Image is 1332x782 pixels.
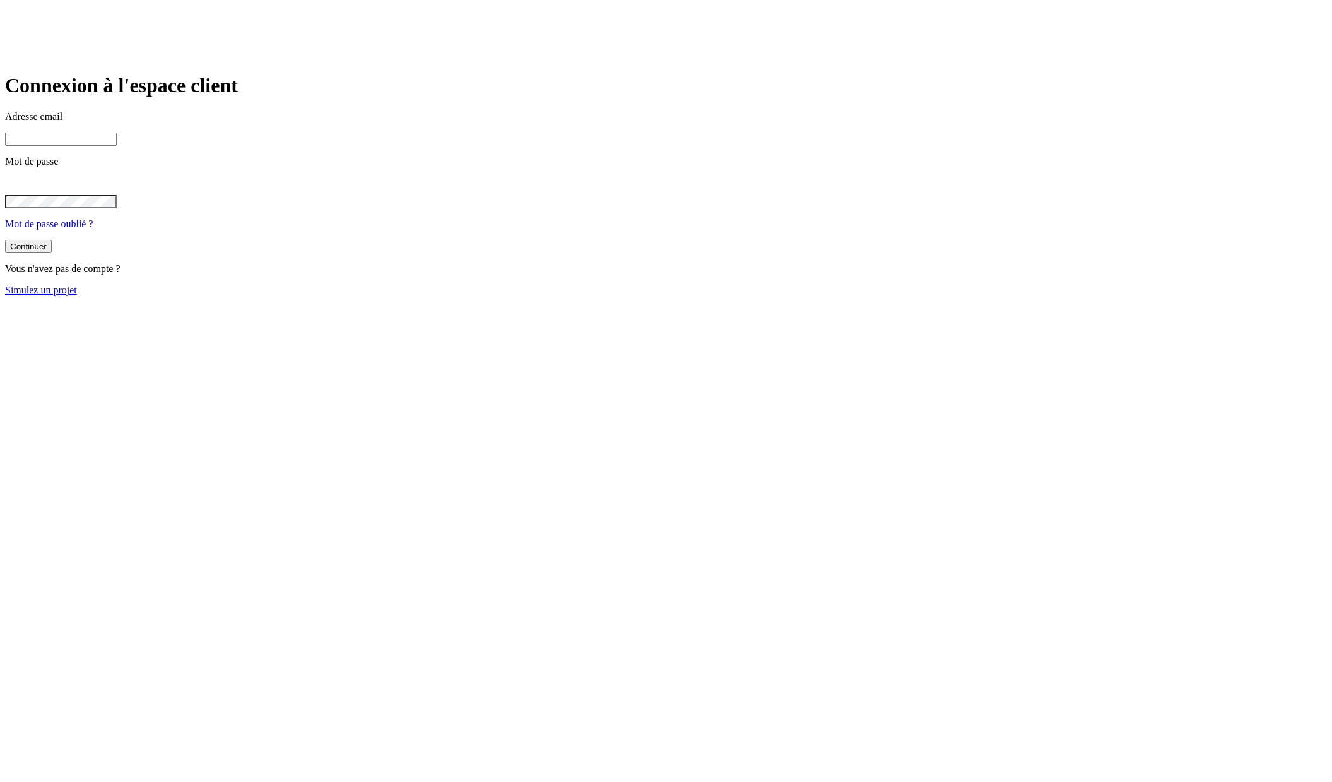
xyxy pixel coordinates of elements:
[5,74,1327,97] h1: Connexion à l'espace client
[5,111,1327,122] p: Adresse email
[5,218,93,229] a: Mot de passe oublié ?
[5,263,1327,275] p: Vous n'avez pas de compte ?
[10,242,47,251] div: Continuer
[5,156,1327,167] p: Mot de passe
[5,240,52,253] button: Continuer
[5,285,77,295] a: Simulez un projet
